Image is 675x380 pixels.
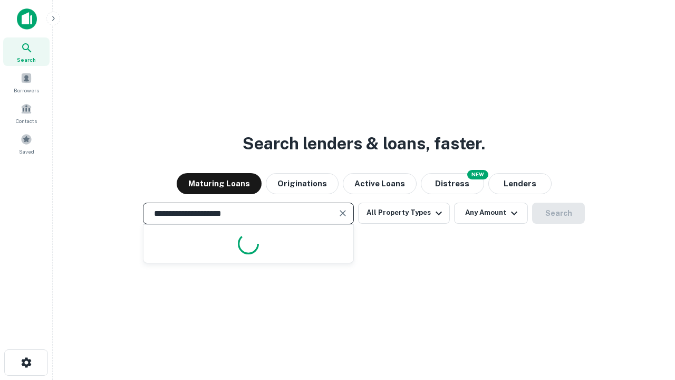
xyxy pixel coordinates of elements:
button: Any Amount [454,203,528,224]
button: All Property Types [358,203,450,224]
h3: Search lenders & loans, faster. [243,131,485,156]
button: Originations [266,173,339,194]
span: Saved [19,147,34,156]
a: Contacts [3,99,50,127]
img: capitalize-icon.png [17,8,37,30]
a: Saved [3,129,50,158]
span: Contacts [16,117,37,125]
button: Maturing Loans [177,173,262,194]
button: Lenders [488,173,552,194]
button: Clear [335,206,350,221]
a: Borrowers [3,68,50,97]
span: Borrowers [14,86,39,94]
a: Search [3,37,50,66]
span: Search [17,55,36,64]
button: Search distressed loans with lien and other non-mortgage details. [421,173,484,194]
div: NEW [467,170,488,179]
iframe: Chat Widget [622,296,675,346]
button: Active Loans [343,173,417,194]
